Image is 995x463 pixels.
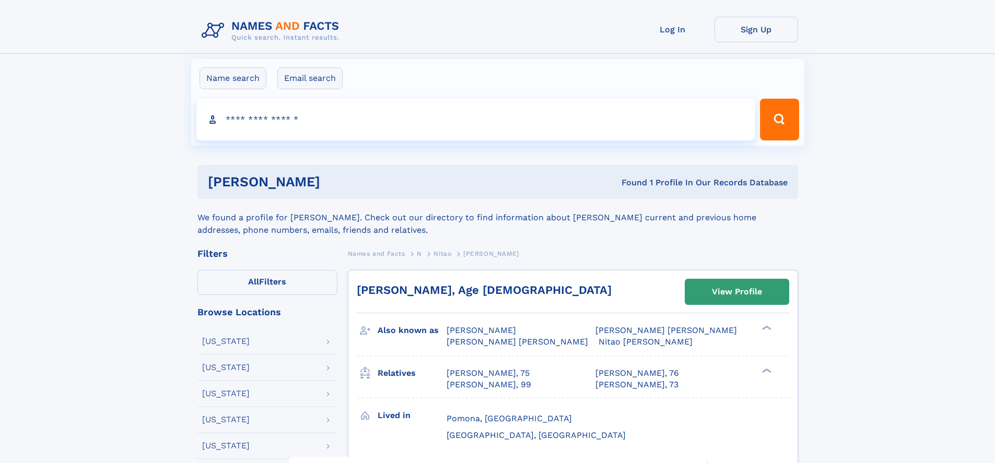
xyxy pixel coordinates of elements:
[447,413,572,423] span: Pomona, [GEOGRAPHIC_DATA]
[197,307,337,317] div: Browse Locations
[595,367,679,379] a: [PERSON_NAME], 76
[208,175,471,188] h1: [PERSON_NAME]
[197,249,337,258] div: Filters
[759,325,772,331] div: ❯
[197,199,798,236] div: We found a profile for [PERSON_NAME]. Check out our directory to find information about [PERSON_N...
[197,17,348,45] img: Logo Names and Facts
[595,325,737,335] span: [PERSON_NAME] [PERSON_NAME]
[434,247,451,260] a: Nitao
[712,280,762,304] div: View Profile
[378,407,447,424] h3: Lived in
[196,99,756,140] input: search input
[378,322,447,339] h3: Also known as
[760,99,799,140] button: Search Button
[685,279,789,304] a: View Profile
[471,177,788,188] div: Found 1 Profile In Our Records Database
[417,250,422,257] span: N
[197,270,337,295] label: Filters
[200,67,266,89] label: Name search
[447,379,531,390] a: [PERSON_NAME], 99
[595,379,678,390] a: [PERSON_NAME], 73
[447,337,588,347] span: [PERSON_NAME] [PERSON_NAME]
[248,277,259,287] span: All
[202,442,250,450] div: [US_STATE]
[417,247,422,260] a: N
[759,367,772,374] div: ❯
[357,283,612,296] a: [PERSON_NAME], Age [DEMOGRAPHIC_DATA]
[277,67,343,89] label: Email search
[378,364,447,382] h3: Relatives
[631,17,715,42] a: Log In
[202,389,250,398] div: [US_STATE]
[202,415,250,424] div: [US_STATE]
[202,337,250,346] div: [US_STATE]
[202,363,250,372] div: [US_STATE]
[447,430,626,440] span: [GEOGRAPHIC_DATA], [GEOGRAPHIC_DATA]
[447,325,516,335] span: [PERSON_NAME]
[715,17,798,42] a: Sign Up
[599,337,693,347] span: Nitao [PERSON_NAME]
[447,367,530,379] a: [PERSON_NAME], 75
[348,247,405,260] a: Names and Facts
[463,250,519,257] span: [PERSON_NAME]
[434,250,451,257] span: Nitao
